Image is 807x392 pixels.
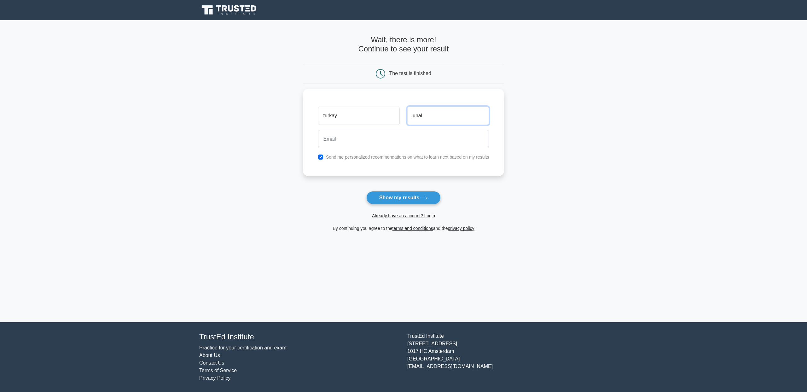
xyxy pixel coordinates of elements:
h4: TrustEd Institute [199,332,400,342]
div: The test is finished [389,71,431,76]
a: terms and conditions [392,226,433,231]
a: Contact Us [199,360,224,366]
a: About Us [199,353,220,358]
label: Send me personalized recommendations on what to learn next based on my results [326,155,489,160]
a: Already have an account? Login [372,213,435,218]
input: Last name [407,107,489,125]
a: Terms of Service [199,368,237,373]
div: By continuing you agree to the and the [299,225,508,232]
a: Practice for your certification and exam [199,345,287,350]
h4: Wait, there is more! Continue to see your result [303,35,504,54]
button: Show my results [366,191,441,204]
input: Email [318,130,489,148]
div: TrustEd Institute [STREET_ADDRESS] 1017 HC Amsterdam [GEOGRAPHIC_DATA] [EMAIL_ADDRESS][DOMAIN_NAME] [403,332,612,382]
a: privacy policy [448,226,474,231]
input: First name [318,107,400,125]
a: Privacy Policy [199,375,231,381]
